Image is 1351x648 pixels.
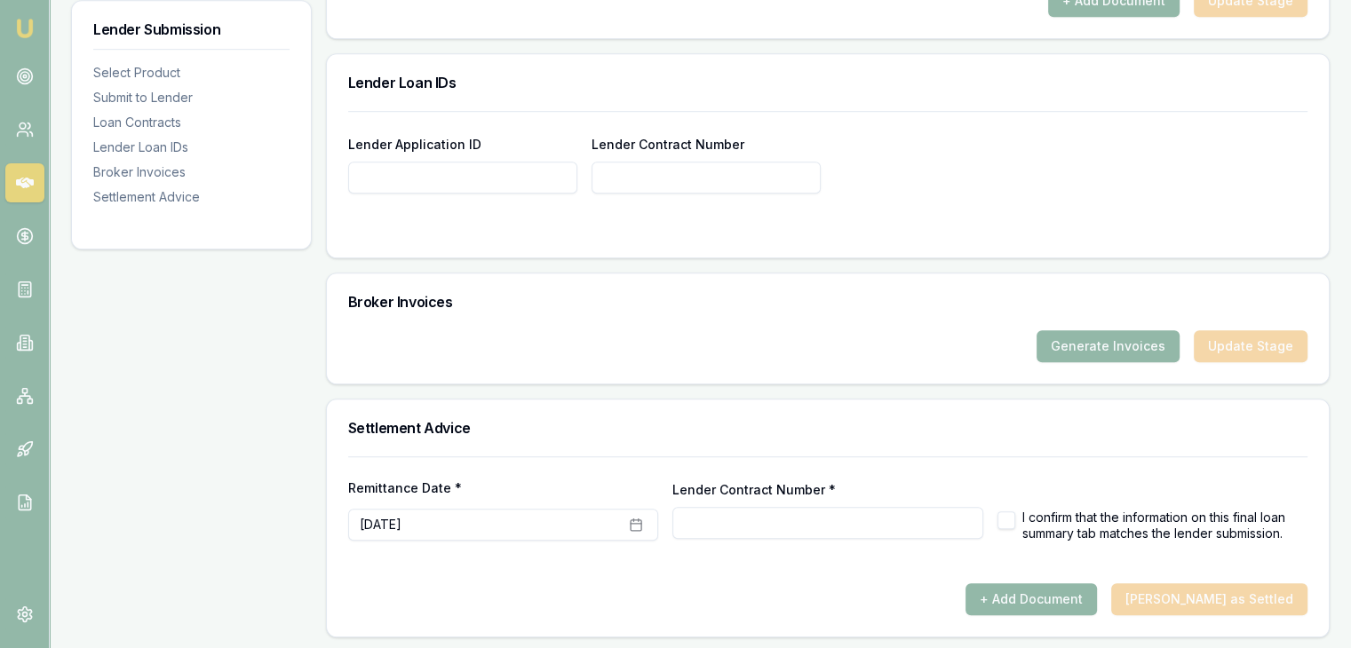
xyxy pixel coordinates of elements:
[348,137,481,152] label: Lender Application ID
[93,163,290,181] div: Broker Invoices
[93,188,290,206] div: Settlement Advice
[348,295,1307,309] h3: Broker Invoices
[93,138,290,156] div: Lender Loan IDs
[348,421,1307,435] h3: Settlement Advice
[672,482,836,497] label: Lender Contract Number *
[1037,330,1180,362] button: Generate Invoices
[966,583,1097,615] button: + Add Document
[14,18,36,39] img: emu-icon-u.png
[1022,510,1307,541] label: I confirm that the information on this final loan summary tab matches the lender submission.
[592,137,744,152] label: Lender Contract Number
[93,64,290,82] div: Select Product
[348,482,658,494] label: Remittance Date *
[93,22,290,36] h3: Lender Submission
[93,114,290,131] div: Loan Contracts
[348,75,1307,90] h3: Lender Loan IDs
[93,89,290,107] div: Submit to Lender
[348,509,658,541] button: [DATE]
